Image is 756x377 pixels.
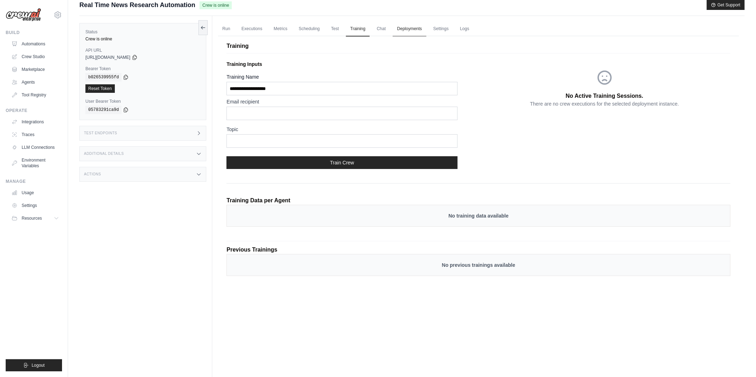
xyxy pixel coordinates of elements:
a: Marketplace [9,64,62,75]
a: Tool Registry [9,89,62,101]
p: Training [226,42,730,50]
label: API URL [85,47,200,53]
span: Resources [22,215,42,221]
label: Email recipient [226,98,458,105]
span: Logout [32,362,45,368]
a: Run [218,22,234,36]
a: Agents [9,77,62,88]
p: There are no crew executions for the selected deployment instance. [530,100,679,107]
a: Settings [9,200,62,211]
p: Training Data per Agent [226,196,290,205]
h3: Additional Details [84,152,124,156]
a: Traces [9,129,62,140]
div: Build [6,30,62,35]
a: Crew Studio [9,51,62,62]
button: Logout [6,359,62,371]
div: Operate [6,108,62,113]
p: No previous trainings available [234,261,723,269]
label: Status [85,29,200,35]
a: Training [346,22,370,36]
a: Metrics [269,22,292,36]
a: LLM Connections [9,142,62,153]
label: Bearer Token [85,66,200,72]
div: Manage [6,179,62,184]
a: Deployments [393,22,426,36]
p: Previous Trainings [226,246,730,254]
a: Integrations [9,116,62,128]
label: Topic [226,126,458,133]
span: [URL][DOMAIN_NAME] [85,55,130,60]
a: Usage [9,187,62,198]
h3: Test Endpoints [84,131,117,135]
p: No training data available [234,212,723,219]
code: 05783291ca9d [85,106,122,114]
a: Chat [373,22,390,36]
label: Training Name [226,73,458,80]
span: Crew is online [200,1,232,9]
button: Resources [9,213,62,224]
button: Train Crew [226,156,458,169]
code: b026539955fd [85,73,122,81]
a: Scheduling [295,22,324,36]
iframe: Chat Widget [721,343,756,377]
h3: Actions [84,172,101,176]
label: User Bearer Token [85,99,200,104]
p: No Active Training Sessions. [566,92,643,100]
a: Automations [9,38,62,50]
a: Logs [456,22,474,36]
div: Crew is online [85,36,200,42]
a: Executions [237,22,267,36]
p: Training Inputs [226,61,478,68]
a: Test [327,22,343,36]
a: Reset Token [85,84,115,93]
img: Logo [6,8,41,22]
a: Settings [429,22,453,36]
a: Environment Variables [9,154,62,171]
